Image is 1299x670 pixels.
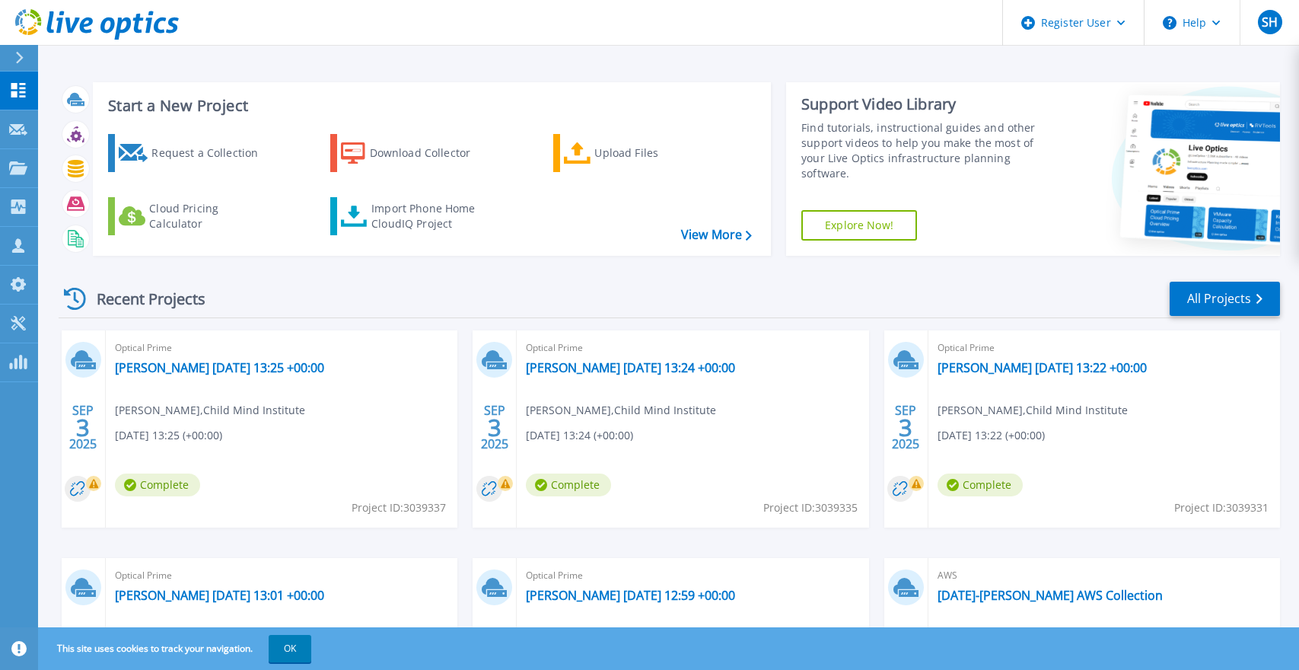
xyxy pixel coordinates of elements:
[480,400,509,455] div: SEP 2025
[938,402,1128,419] span: [PERSON_NAME] , Child Mind Institute
[108,97,751,114] h3: Start a New Project
[801,94,1051,114] div: Support Video Library
[42,635,311,662] span: This site uses cookies to track your navigation.
[115,567,448,584] span: Optical Prime
[149,201,271,231] div: Cloud Pricing Calculator
[1262,16,1278,28] span: SH
[115,402,305,419] span: [PERSON_NAME] , Child Mind Institute
[488,421,501,434] span: 3
[115,474,200,496] span: Complete
[526,402,716,419] span: [PERSON_NAME] , Child Mind Institute
[330,134,500,172] a: Download Collector
[526,588,735,603] a: [PERSON_NAME] [DATE] 12:59 +00:00
[1174,499,1269,516] span: Project ID: 3039331
[763,499,858,516] span: Project ID: 3039335
[269,635,311,662] button: OK
[526,474,611,496] span: Complete
[370,138,492,168] div: Download Collector
[938,427,1045,444] span: [DATE] 13:22 (+00:00)
[594,138,716,168] div: Upload Files
[938,340,1271,356] span: Optical Prime
[938,567,1271,584] span: AWS
[115,360,324,375] a: [PERSON_NAME] [DATE] 13:25 +00:00
[938,360,1147,375] a: [PERSON_NAME] [DATE] 13:22 +00:00
[938,474,1023,496] span: Complete
[801,210,917,241] a: Explore Now!
[1170,282,1280,316] a: All Projects
[115,427,222,444] span: [DATE] 13:25 (+00:00)
[108,134,278,172] a: Request a Collection
[801,120,1051,181] div: Find tutorials, instructional guides and other support videos to help you make the most of your L...
[59,280,226,317] div: Recent Projects
[115,588,324,603] a: [PERSON_NAME] [DATE] 13:01 +00:00
[891,400,920,455] div: SEP 2025
[371,201,490,231] div: Import Phone Home CloudIQ Project
[526,360,735,375] a: [PERSON_NAME] [DATE] 13:24 +00:00
[938,588,1163,603] a: [DATE]-[PERSON_NAME] AWS Collection
[681,228,752,242] a: View More
[115,340,448,356] span: Optical Prime
[68,400,97,455] div: SEP 2025
[553,134,723,172] a: Upload Files
[526,427,633,444] span: [DATE] 13:24 (+00:00)
[899,421,912,434] span: 3
[352,499,446,516] span: Project ID: 3039337
[151,138,273,168] div: Request a Collection
[526,567,859,584] span: Optical Prime
[108,197,278,235] a: Cloud Pricing Calculator
[76,421,90,434] span: 3
[526,340,859,356] span: Optical Prime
